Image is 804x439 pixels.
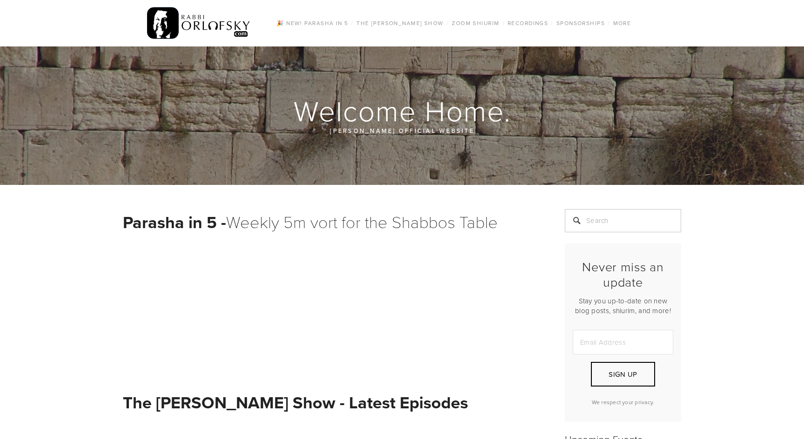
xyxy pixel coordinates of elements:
[573,296,673,315] p: Stay you up-to-date on new blog posts, shiurim, and more!
[610,17,634,29] a: More
[573,259,673,289] h2: Never miss an update
[449,17,502,29] a: Zoom Shiurim
[147,5,251,41] img: RabbiOrlofsky.com
[354,17,447,29] a: The [PERSON_NAME] Show
[608,19,610,27] span: /
[123,209,542,235] h1: Weekly 5m vort for the Shabbos Table
[123,210,226,234] strong: Parasha in 5 -
[447,19,449,27] span: /
[179,125,625,136] p: [PERSON_NAME] official website
[351,19,354,27] span: /
[573,330,673,354] input: Email Address
[565,209,681,232] input: Search
[551,19,553,27] span: /
[123,96,682,125] h1: Welcome Home.
[274,17,351,29] a: 🎉 NEW! Parasha in 5
[609,369,637,379] span: Sign Up
[502,19,505,27] span: /
[591,362,655,387] button: Sign Up
[554,17,608,29] a: Sponsorships
[573,398,673,406] p: We respect your privacy.
[123,390,468,414] strong: The [PERSON_NAME] Show - Latest Episodes
[505,17,551,29] a: Recordings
